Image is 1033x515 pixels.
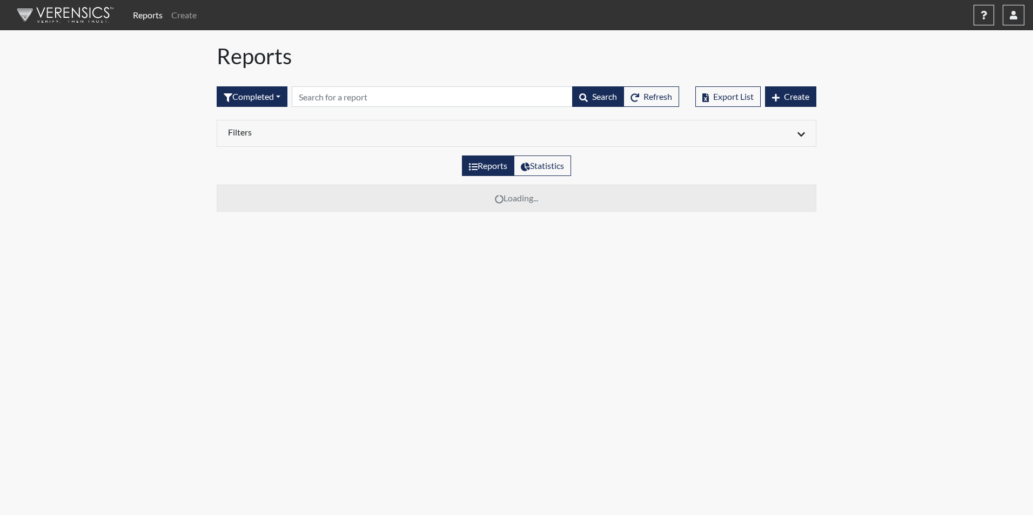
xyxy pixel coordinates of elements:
button: Export List [695,86,761,107]
h6: Filters [228,127,508,137]
span: Search [592,91,617,101]
h1: Reports [217,43,816,69]
button: Search [572,86,624,107]
div: Click to expand/collapse filters [220,127,813,140]
button: Completed [217,86,287,107]
a: Create [167,4,201,26]
div: Filter by interview status [217,86,287,107]
label: View statistics about completed interviews [514,155,571,176]
label: View the list of reports [462,155,514,176]
span: Export List [713,91,754,101]
td: Loading... [217,185,816,212]
span: Refresh [643,91,672,101]
span: Create [784,91,809,101]
button: Create [765,86,816,107]
input: Search by Registration ID, Interview Number, or Investigation Name. [292,86,573,107]
a: Reports [129,4,167,26]
button: Refresh [623,86,679,107]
